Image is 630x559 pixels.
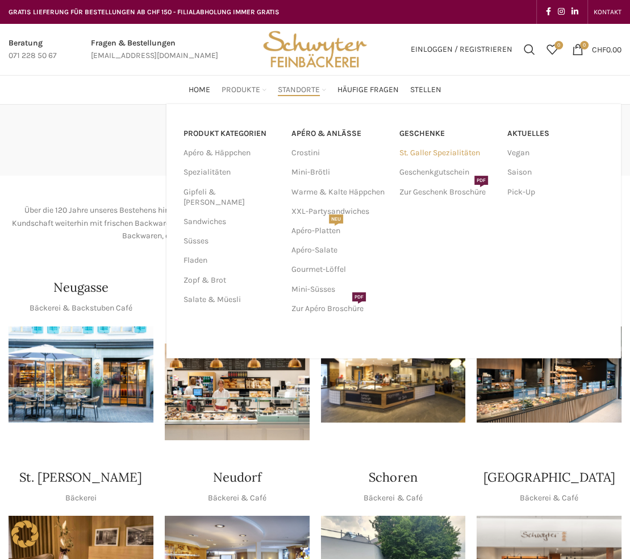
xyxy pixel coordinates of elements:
a: Vegan [507,143,604,163]
div: 1 / 1 [9,326,153,423]
h4: Schoren [369,469,417,486]
img: Bahnhof St. Gallen [165,343,310,440]
h4: Neugasse [53,279,109,296]
p: Über die 120 Jahre unseres Bestehens hinweg durften wir verschiedene Filialen von anderen Bäckere... [9,204,621,242]
span: Stellen [410,85,441,96]
p: Bäckerei [65,492,97,504]
h2: Stadt [GEOGRAPHIC_DATA] [9,254,621,267]
p: Bäckerei & Café [364,492,422,504]
a: Mini-Süsses [291,280,388,299]
a: Geschenke [399,124,496,143]
span: Einloggen / Registrieren [411,45,512,53]
img: Neugasse [9,326,153,423]
a: Stellen [410,78,441,101]
a: Instagram social link [554,4,568,20]
span: CHF [592,44,606,54]
a: Süsses [183,231,278,251]
a: Geschenkgutschein [399,163,496,182]
a: Home [189,78,210,101]
span: Produkte [222,85,260,96]
a: XXL-Partysandwiches [291,202,388,221]
a: Apéro-Salate [291,241,388,260]
span: NEU [329,214,343,223]
h4: St. [PERSON_NAME] [19,469,142,486]
div: 1 / 1 [165,343,310,440]
a: Aktuelles [507,124,604,143]
img: 150130-Schwyter-013 [321,326,466,423]
a: Infobox link [91,37,218,63]
p: Bäckerei & Café [208,492,266,504]
a: Spezialitäten [183,163,278,182]
a: 0 [541,38,564,61]
a: Apéro & Häppchen [183,143,278,163]
a: Salate & Müesli [183,290,278,309]
span: Home [189,85,210,96]
a: St. Galler Spezialitäten [399,143,496,163]
a: Warme & Kalte Häppchen [291,183,388,202]
a: Standorte [278,78,326,101]
div: 1 / 1 [321,326,466,423]
a: Gipfeli & [PERSON_NAME] [183,183,278,212]
a: Zur Apéro BroschürePDF [291,299,388,318]
a: Site logo [259,44,370,53]
bdi: 0.00 [592,44,621,54]
span: GRATIS LIEFERUNG FÜR BESTELLUNGEN AB CHF 150 - FILIALABHOLUNG IMMER GRATIS [9,8,279,16]
a: KONTAKT [594,1,621,23]
a: Pick-Up [507,183,604,202]
a: Produkte [222,78,266,101]
a: Gourmet-Löffel [291,260,388,279]
a: Fladen [183,251,278,270]
span: 0 [554,41,563,49]
span: KONTAKT [594,8,621,16]
h4: Bahnhof [GEOGRAPHIC_DATA] [165,279,310,314]
a: Sandwiches [183,212,278,231]
a: Crostini [291,143,388,163]
p: Bäckerei & Backstuben Café [30,302,132,314]
a: Zopf & Brot [183,271,278,290]
h4: Neudorf [213,469,261,486]
div: Secondary navigation [588,1,627,23]
a: Saison [507,163,604,182]
a: Linkedin social link [568,4,582,20]
a: Einloggen / Registrieren [405,38,518,61]
span: 0 [580,41,589,49]
a: APÉRO & ANLÄSSE [291,124,388,143]
a: Häufige Fragen [337,78,399,101]
div: Main navigation [3,78,627,101]
div: 1 / 1 [477,326,621,423]
div: Meine Wunschliste [541,38,564,61]
span: Standorte [278,85,320,96]
a: Infobox link [9,37,57,63]
span: Häufige Fragen [337,85,399,96]
p: Bäckerei & Café [520,492,578,504]
a: Facebook social link [543,4,554,20]
h4: [GEOGRAPHIC_DATA] [483,469,615,486]
span: PDF [352,292,366,301]
img: Bäckerei Schwyter [259,24,370,75]
a: Apéro-PlattenNEU [291,221,388,241]
a: 0 CHF0.00 [566,38,627,61]
img: 017-e1571925257345 [477,326,621,423]
a: Suchen [518,38,541,61]
a: PRODUKT KATEGORIEN [183,124,278,143]
a: Zur Geschenk BroschürePDF [399,183,496,202]
a: Mini-Brötli [291,163,388,182]
span: PDF [474,176,488,185]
